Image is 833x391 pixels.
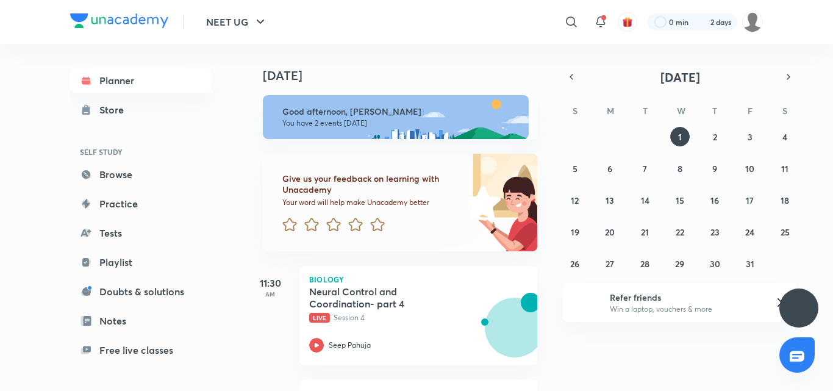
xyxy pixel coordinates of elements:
button: October 14, 2025 [635,190,655,210]
a: Tests [70,221,212,245]
button: October 30, 2025 [705,254,724,273]
img: feedback_image [423,154,537,251]
abbr: October 15, 2025 [676,195,684,206]
h4: [DATE] [263,68,549,83]
h5: 11:30 [246,276,295,290]
h6: Refer friends [610,291,760,304]
p: Your word will help make Unacademy better [282,198,460,207]
a: Practice [70,192,212,216]
abbr: Friday [748,105,753,117]
img: referral [573,290,597,315]
a: Planner [70,68,212,93]
img: unacademy [470,293,537,377]
button: October 12, 2025 [565,190,585,210]
abbr: October 28, 2025 [640,258,649,270]
h6: SELF STUDY [70,142,212,162]
abbr: Saturday [782,105,787,117]
button: October 1, 2025 [670,127,690,146]
span: [DATE] [660,69,700,85]
h6: Good afternoon, [PERSON_NAME] [282,106,518,117]
abbr: October 9, 2025 [712,163,717,174]
button: October 28, 2025 [635,254,655,273]
abbr: October 4, 2025 [782,131,787,143]
abbr: October 12, 2025 [571,195,579,206]
abbr: October 10, 2025 [745,163,754,174]
p: AM [246,290,295,298]
button: avatar [618,12,637,32]
abbr: October 5, 2025 [573,163,577,174]
button: October 11, 2025 [775,159,795,178]
abbr: October 8, 2025 [677,163,682,174]
a: Notes [70,309,212,333]
button: October 9, 2025 [705,159,724,178]
p: Session 4 [309,312,501,323]
button: October 7, 2025 [635,159,655,178]
a: Playlist [70,250,212,274]
abbr: October 30, 2025 [710,258,720,270]
a: Browse [70,162,212,187]
button: October 8, 2025 [670,159,690,178]
p: Seep Pahuja [329,340,371,351]
a: Doubts & solutions [70,279,212,304]
img: Tarmanjot Singh [742,12,763,32]
abbr: October 6, 2025 [607,163,612,174]
img: avatar [622,16,633,27]
button: October 22, 2025 [670,222,690,242]
button: October 15, 2025 [670,190,690,210]
button: October 26, 2025 [565,254,585,273]
abbr: October 25, 2025 [781,226,790,238]
button: October 13, 2025 [600,190,620,210]
abbr: October 19, 2025 [571,226,579,238]
abbr: Thursday [712,105,717,117]
abbr: October 18, 2025 [781,195,789,206]
abbr: Monday [607,105,614,117]
abbr: October 29, 2025 [675,258,684,270]
a: Company Logo [70,13,168,31]
a: Free live classes [70,338,212,362]
button: October 16, 2025 [705,190,724,210]
p: You have 2 events [DATE] [282,118,518,128]
abbr: Tuesday [643,105,648,117]
h6: Give us your feedback on learning with Unacademy [282,173,460,195]
button: October 6, 2025 [600,159,620,178]
img: Company Logo [70,13,168,28]
h5: Neural Control and Coordination- part 4 [309,285,461,310]
abbr: October 20, 2025 [605,226,615,238]
button: October 20, 2025 [600,222,620,242]
img: streak [696,16,708,28]
abbr: October 14, 2025 [641,195,649,206]
abbr: October 31, 2025 [746,258,754,270]
abbr: October 16, 2025 [710,195,719,206]
button: October 27, 2025 [600,254,620,273]
span: Live [309,313,330,323]
button: October 19, 2025 [565,222,585,242]
abbr: Sunday [573,105,577,117]
button: October 31, 2025 [740,254,760,273]
abbr: October 26, 2025 [570,258,579,270]
button: October 18, 2025 [775,190,795,210]
abbr: October 11, 2025 [781,163,788,174]
abbr: October 7, 2025 [643,163,647,174]
abbr: October 17, 2025 [746,195,754,206]
button: [DATE] [580,68,780,85]
p: Biology [309,276,527,283]
abbr: October 22, 2025 [676,226,684,238]
abbr: October 23, 2025 [710,226,720,238]
button: October 25, 2025 [775,222,795,242]
abbr: October 27, 2025 [606,258,614,270]
button: NEET UG [199,10,275,34]
abbr: October 2, 2025 [713,131,717,143]
p: Win a laptop, vouchers & more [610,304,760,315]
button: October 17, 2025 [740,190,760,210]
button: October 10, 2025 [740,159,760,178]
abbr: October 24, 2025 [745,226,754,238]
button: October 23, 2025 [705,222,724,242]
button: October 5, 2025 [565,159,585,178]
abbr: October 21, 2025 [641,226,649,238]
abbr: October 13, 2025 [606,195,614,206]
button: October 21, 2025 [635,222,655,242]
abbr: October 3, 2025 [748,131,753,143]
button: October 24, 2025 [740,222,760,242]
div: Store [99,102,131,117]
button: October 3, 2025 [740,127,760,146]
